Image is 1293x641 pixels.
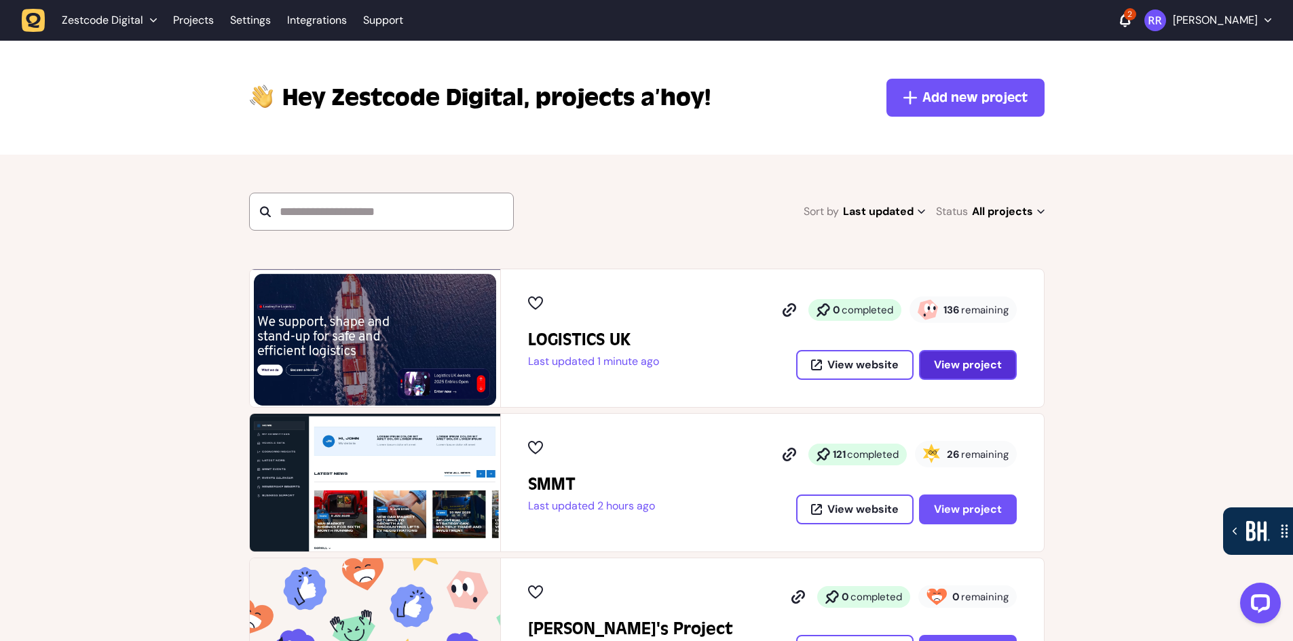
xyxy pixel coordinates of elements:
[850,590,902,604] span: completed
[833,303,840,317] strong: 0
[249,81,274,109] img: hi-hand
[943,303,960,317] strong: 136
[886,79,1045,117] button: Add new project
[936,202,968,221] span: Status
[961,590,1009,604] span: remaining
[1124,8,1136,20] div: 2
[528,355,659,368] p: Last updated 1 minute ago
[919,350,1017,380] button: View project
[847,448,899,461] span: completed
[843,202,925,221] span: Last updated
[282,81,711,114] p: projects a’hoy!
[833,448,846,461] strong: 121
[972,202,1045,221] span: All projects
[842,303,893,317] span: completed
[528,618,733,640] h2: Riki-leigh's Project
[934,504,1002,515] span: View project
[947,448,960,461] strong: 26
[1173,14,1258,27] p: [PERSON_NAME]
[796,350,914,380] button: View website
[282,81,530,114] span: Zestcode Digital
[1229,577,1286,634] iframe: LiveChat chat widget
[250,269,500,407] img: LOGISTICS UK
[287,8,347,33] a: Integrations
[804,202,839,221] span: Sort by
[842,590,849,604] strong: 0
[22,8,165,33] button: Zestcode Digital
[796,494,914,524] button: View website
[1144,9,1166,31] img: Riki-leigh Robinson
[827,360,899,370] span: View website
[528,473,655,495] h2: SMMT
[230,8,271,33] a: Settings
[250,414,500,551] img: SMMT
[528,329,659,351] h2: LOGISTICS UK
[952,590,960,604] strong: 0
[62,14,143,27] span: Zestcode Digital
[919,494,1017,524] button: View project
[173,8,214,33] a: Projects
[1144,9,1271,31] button: [PERSON_NAME]
[922,88,1028,107] span: Add new project
[528,499,655,513] p: Last updated 2 hours ago
[827,504,899,515] span: View website
[363,14,403,27] a: Support
[961,303,1009,317] span: remaining
[934,360,1002,370] span: View project
[961,448,1009,461] span: remaining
